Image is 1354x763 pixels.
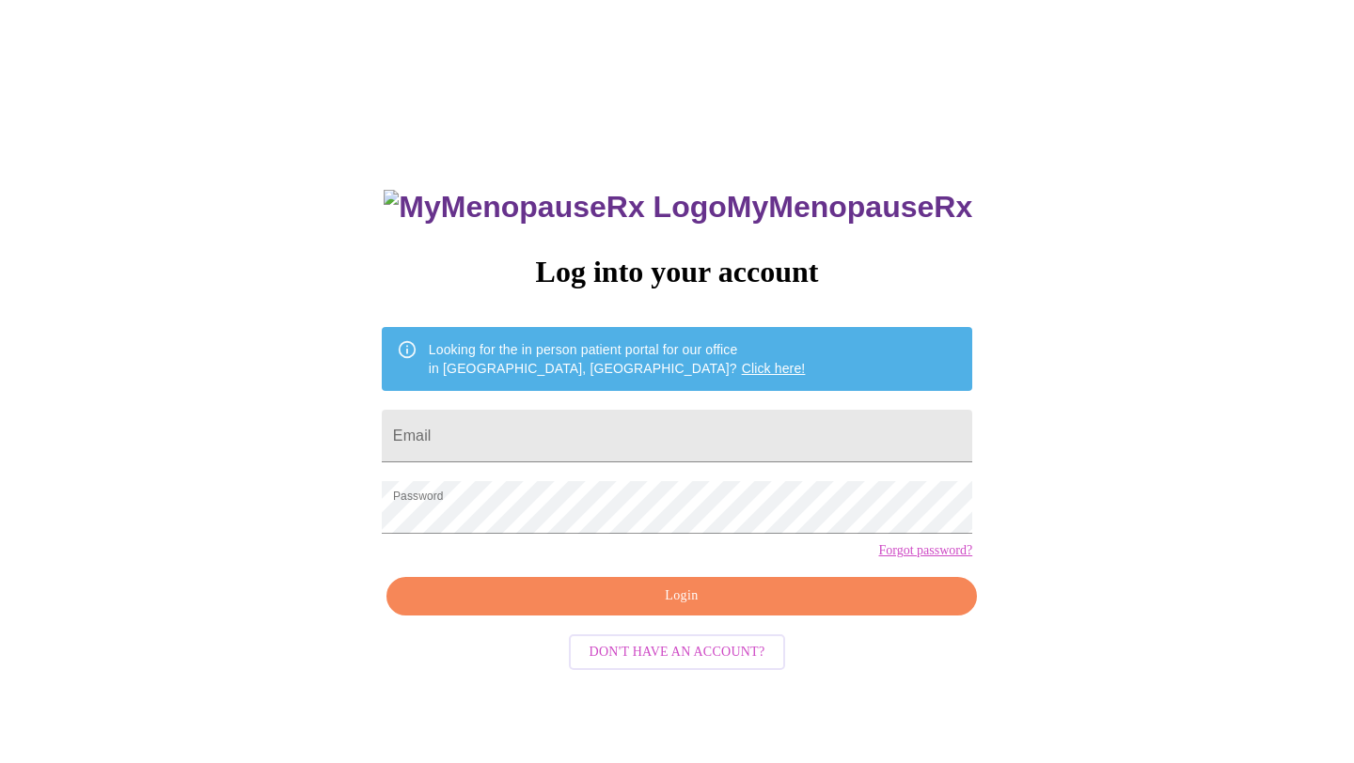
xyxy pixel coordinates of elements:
h3: MyMenopauseRx [384,190,972,225]
img: MyMenopauseRx Logo [384,190,726,225]
div: Looking for the in person patient portal for our office in [GEOGRAPHIC_DATA], [GEOGRAPHIC_DATA]? [429,333,806,385]
h3: Log into your account [382,255,972,289]
button: Don't have an account? [569,634,786,671]
span: Login [408,584,955,608]
span: Don't have an account? [590,641,765,664]
a: Forgot password? [878,543,972,558]
a: Click here! [742,361,806,376]
a: Don't have an account? [564,643,791,659]
button: Login [386,577,977,615]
